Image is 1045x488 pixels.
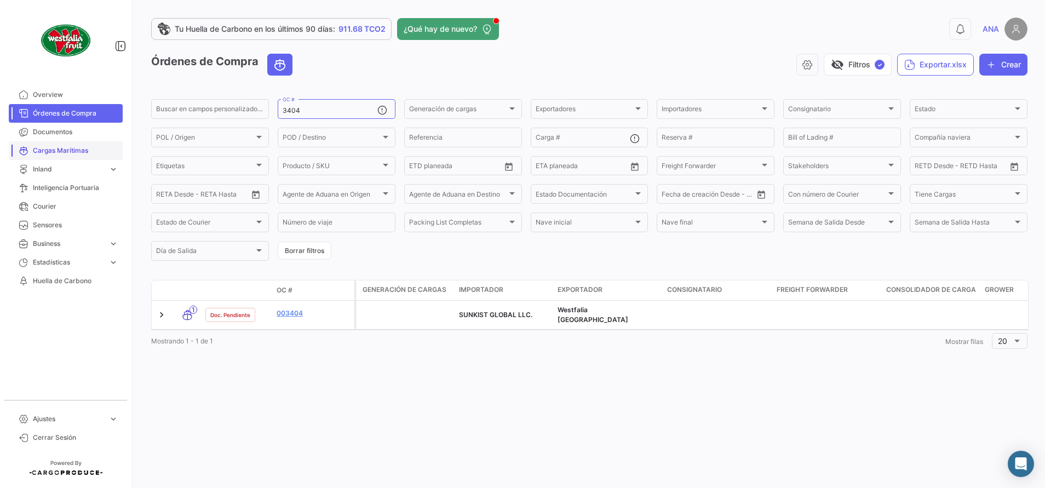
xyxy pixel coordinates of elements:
[183,192,227,199] input: Hasta
[558,306,628,324] span: Westfalia Chile
[915,164,934,171] input: Desde
[156,309,167,320] a: Expand/Collapse Row
[553,280,663,300] datatable-header-cell: Exportador
[409,107,507,114] span: Generación de cargas
[831,58,844,71] span: visibility_off
[1008,451,1034,477] div: Abrir Intercom Messenger
[33,414,104,424] span: Ajustes
[1004,18,1027,41] img: placeholder-user.png
[945,337,983,346] span: Mostrar filas
[915,135,1013,143] span: Compañía naviera
[151,18,392,40] a: Tu Huella de Carbono en los últimos 90 días:911.68 TCO2
[772,280,882,300] datatable-header-cell: Freight Forwarder
[777,285,848,295] span: Freight Forwarder
[536,164,555,171] input: Desde
[151,337,213,345] span: Mostrando 1 - 1 de 1
[248,186,264,203] button: Open calendar
[1006,158,1023,175] button: Open calendar
[662,164,760,171] span: Freight Forwarder
[9,197,123,216] a: Courier
[983,24,999,35] span: ANA
[9,141,123,160] a: Cargas Marítimas
[9,272,123,290] a: Huella de Carbono
[33,220,118,230] span: Sensores
[9,104,123,123] a: Órdenes de Compra
[9,85,123,104] a: Overview
[175,24,335,35] span: Tu Huella de Carbono en los últimos 90 días:
[190,306,197,314] span: 1
[156,135,254,143] span: POL / Origen
[278,242,331,260] button: Borrar filtros
[886,285,976,295] span: Consolidador de Carga
[663,280,772,300] datatable-header-cell: Consignatario
[998,336,1007,346] span: 20
[788,220,886,228] span: Semana de Salida Desde
[536,220,634,228] span: Nave inicial
[338,24,386,35] span: 911.68 TCO2
[108,414,118,424] span: expand_more
[156,249,254,256] span: Día de Salida
[108,257,118,267] span: expand_more
[875,60,885,70] span: ✓
[283,135,381,143] span: POD / Destino
[788,164,886,171] span: Stakeholders
[788,192,886,199] span: Con número de Courier
[397,18,499,40] button: ¿Qué hay de nuevo?
[404,24,477,35] span: ¿Qué hay de nuevo?
[501,158,517,175] button: Open calendar
[156,220,254,228] span: Estado de Courier
[915,192,1013,199] span: Tiene Cargas
[459,285,503,295] span: Importador
[627,158,643,175] button: Open calendar
[268,54,292,75] button: Ocean
[33,90,118,100] span: Overview
[915,107,1013,114] span: Estado
[824,54,892,76] button: visibility_offFiltros✓
[33,433,118,443] span: Cerrar Sesión
[409,192,507,199] span: Agente de Aduana en Destino
[662,220,760,228] span: Nave final
[33,257,104,267] span: Estadísticas
[409,164,429,171] input: Desde
[108,164,118,174] span: expand_more
[689,192,732,199] input: Hasta
[210,311,250,319] span: Doc. Pendiente
[156,164,254,171] span: Etiquetas
[662,192,681,199] input: Desde
[272,281,354,300] datatable-header-cell: OC #
[942,164,985,171] input: Hasta
[151,54,296,76] h3: Órdenes de Compra
[897,54,974,76] button: Exportar.xlsx
[667,285,722,295] span: Consignatario
[662,107,760,114] span: Importadores
[536,107,634,114] span: Exportadores
[563,164,606,171] input: Hasta
[156,192,176,199] input: Desde
[33,202,118,211] span: Courier
[915,220,1013,228] span: Semana de Salida Hasta
[9,216,123,234] a: Sensores
[108,239,118,249] span: expand_more
[437,164,480,171] input: Hasta
[277,308,350,318] a: 003404
[788,107,886,114] span: Consignatario
[33,146,118,156] span: Cargas Marítimas
[33,276,118,286] span: Huella de Carbono
[455,280,553,300] datatable-header-cell: Importador
[201,286,272,295] datatable-header-cell: Estado Doc.
[979,54,1027,76] button: Crear
[9,123,123,141] a: Documentos
[38,13,93,68] img: client-50.png
[536,192,634,199] span: Estado Documentación
[174,286,201,295] datatable-header-cell: Modo de Transporte
[363,285,446,295] span: Generación de cargas
[283,192,381,199] span: Agente de Aduana en Origen
[33,108,118,118] span: Órdenes de Compra
[459,311,532,319] span: SUNKIST GLOBAL LLC.
[277,285,292,295] span: OC #
[33,127,118,137] span: Documentos
[33,239,104,249] span: Business
[558,285,602,295] span: Exportador
[33,183,118,193] span: Inteligencia Portuaria
[882,280,980,300] datatable-header-cell: Consolidador de Carga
